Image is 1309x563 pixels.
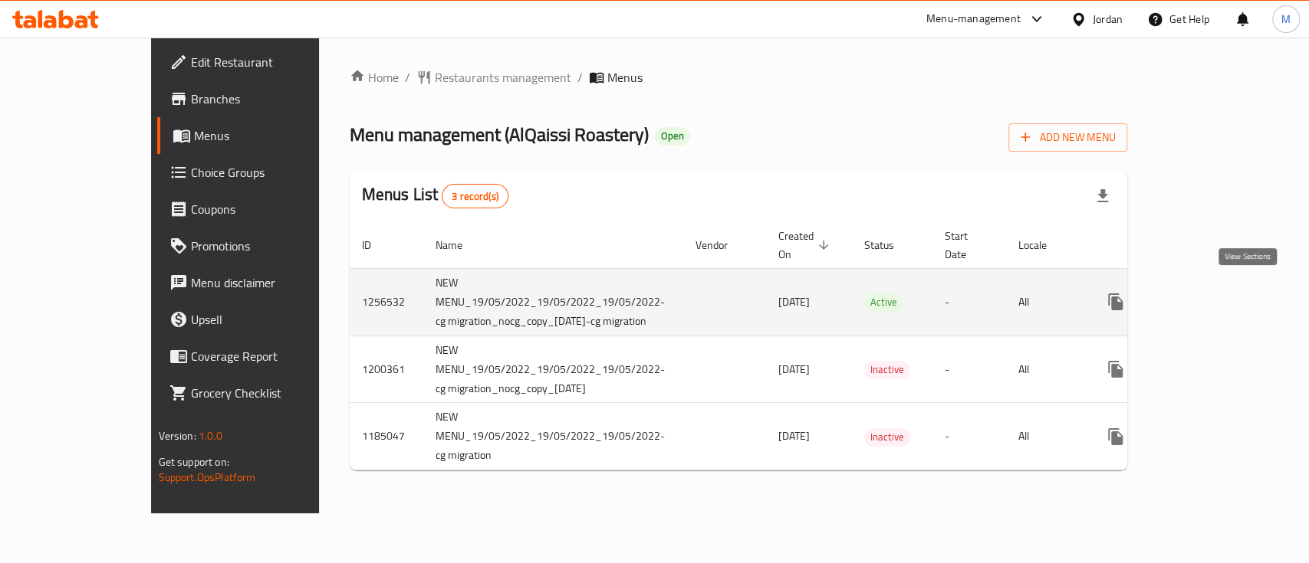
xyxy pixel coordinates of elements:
span: Name [436,236,482,254]
td: All [1006,403,1085,470]
h2: Menus List [362,183,508,208]
span: Menus [607,68,643,87]
button: more [1097,283,1134,320]
span: Vendor [696,236,748,254]
span: Coverage Report [191,347,357,365]
span: Inactive [864,428,910,446]
div: Open [655,127,690,146]
span: Created On [778,227,834,263]
span: 3 record(s) [442,189,508,204]
span: Upsell [191,310,357,329]
td: 1185047 [350,403,423,470]
span: 1.0.0 [199,426,222,446]
td: NEW MENU_19/05/2022_19/05/2022_19/05/2022-cg migration_nocg_copy_[DATE] [423,336,683,403]
span: Inactive [864,361,910,378]
span: M [1281,11,1291,28]
a: Menu disclaimer [157,264,370,301]
span: Status [864,236,914,254]
span: Choice Groups [191,163,357,182]
a: Promotions [157,227,370,264]
span: ID [362,236,391,254]
a: Upsell [157,301,370,338]
button: more [1097,418,1134,455]
a: Coupons [157,191,370,227]
span: Locale [1018,236,1067,254]
a: Edit Restaurant [157,44,370,80]
li: / [405,68,410,87]
span: Coupons [191,200,357,218]
td: - [932,268,1006,336]
td: 1256532 [350,268,423,336]
div: Export file [1084,178,1121,214]
button: more [1097,351,1134,388]
span: Edit Restaurant [191,53,357,71]
span: Menus [194,126,357,145]
td: All [1006,268,1085,336]
span: Promotions [191,237,357,255]
button: Add New Menu [1008,123,1127,152]
div: Menu-management [926,10,1021,28]
span: Grocery Checklist [191,384,357,402]
span: Active [864,293,903,311]
th: Actions [1085,222,1257,269]
td: - [932,403,1006,470]
span: Menu disclaimer [191,273,357,292]
span: Add New Menu [1021,128,1115,147]
li: / [577,68,583,87]
a: Coverage Report [157,338,370,375]
div: Total records count [442,184,508,208]
div: Inactive [864,428,910,447]
td: All [1006,336,1085,403]
a: Support.OpsPlatform [159,467,256,487]
span: Get support on: [159,452,229,472]
span: [DATE] [778,292,810,312]
div: Active [864,293,903,312]
span: Restaurants management [435,68,571,87]
div: Jordan [1093,11,1123,28]
td: - [932,336,1006,403]
td: NEW MENU_19/05/2022_19/05/2022_19/05/2022-cg migration [423,403,683,470]
table: enhanced table [350,222,1257,471]
td: 1200361 [350,336,423,403]
a: Restaurants management [416,68,571,87]
span: [DATE] [778,426,810,446]
span: Branches [191,90,357,108]
span: Open [655,129,690,142]
td: NEW MENU_19/05/2022_19/05/2022_19/05/2022-cg migration_nocg_copy_[DATE]-cg migration [423,268,683,336]
span: Menu management ( AlQaissi Roastery ) [350,117,649,152]
a: Menus [157,117,370,154]
span: Version: [159,426,196,446]
span: [DATE] [778,359,810,379]
a: Branches [157,80,370,117]
a: Grocery Checklist [157,375,370,411]
a: Choice Groups [157,154,370,191]
span: Start Date [945,227,988,263]
a: Home [350,68,399,87]
nav: breadcrumb [350,68,1128,87]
